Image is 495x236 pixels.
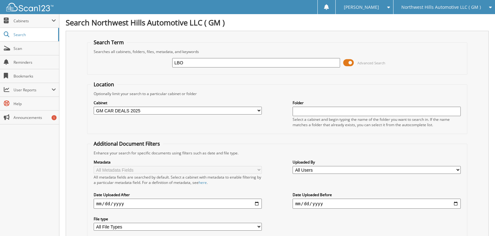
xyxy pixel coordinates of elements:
[94,199,261,209] input: start
[401,5,481,9] span: Northwest Hills Automotive LLC ( GM )
[344,5,379,9] span: [PERSON_NAME]
[91,150,464,156] div: Enhance your search for specific documents using filters such as date and file type.
[14,87,52,93] span: User Reports
[94,174,261,185] div: All metadata fields are searched by default. Select a cabinet with metadata to enable filtering b...
[14,73,56,79] span: Bookmarks
[14,60,56,65] span: Reminders
[66,17,489,28] h1: Search Northwest Hills Automotive LLC ( GM )
[14,101,56,106] span: Help
[94,192,261,197] label: Date Uploaded After
[293,199,460,209] input: end
[14,115,56,120] span: Announcements
[91,91,464,96] div: Optionally limit your search to a particular cabinet or folder
[52,115,57,120] div: 1
[14,32,55,37] span: Search
[293,159,460,165] label: Uploaded By
[14,18,52,24] span: Cabinets
[6,3,53,11] img: scan123-logo-white.svg
[91,140,163,147] legend: Additional Document Filters
[199,180,207,185] a: here
[293,100,460,105] label: Folder
[91,39,127,46] legend: Search Term
[293,192,460,197] label: Date Uploaded Before
[91,81,117,88] legend: Location
[94,159,261,165] label: Metadata
[357,61,385,65] span: Advanced Search
[94,216,261,222] label: File type
[94,100,261,105] label: Cabinet
[464,206,495,236] iframe: Chat Widget
[91,49,464,54] div: Searches all cabinets, folders, files, metadata, and keywords
[293,117,460,127] div: Select a cabinet and begin typing the name of the folder you want to search in. If the name match...
[14,46,56,51] span: Scan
